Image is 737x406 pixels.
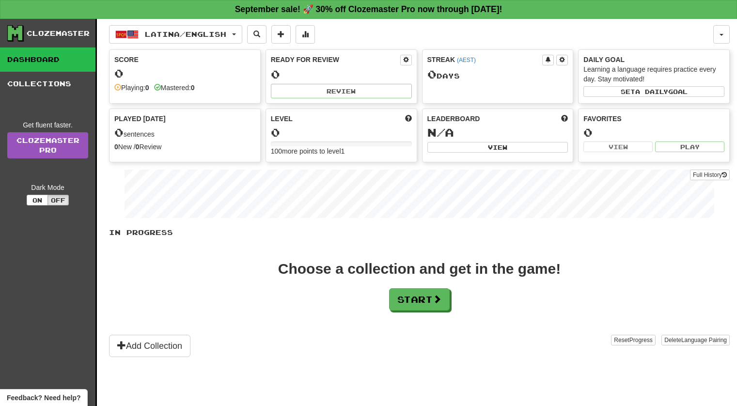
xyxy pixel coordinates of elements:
a: ClozemasterPro [7,132,88,158]
button: Add Collection [109,335,190,357]
strong: 0 [191,84,195,92]
div: 0 [114,67,255,79]
div: Mastered: [154,83,195,93]
strong: September sale! 🚀 30% off Clozemaster Pro now through [DATE]! [235,4,502,14]
button: Seta dailygoal [583,86,724,97]
button: Latina/English [109,25,242,44]
button: View [583,141,653,152]
div: Choose a collection and get in the game! [278,262,561,276]
span: Open feedback widget [7,393,80,403]
span: 0 [114,125,124,139]
span: Latina / English [145,30,226,38]
span: Score more points to level up [405,114,412,124]
div: Clozemaster [27,29,90,38]
div: Dark Mode [7,183,88,192]
p: In Progress [109,228,730,237]
div: New / Review [114,142,255,152]
button: Off [47,195,69,205]
button: Search sentences [247,25,267,44]
span: Progress [629,337,653,344]
div: Learning a language requires practice every day. Stay motivated! [583,64,724,84]
span: Language Pairing [681,337,727,344]
span: Leaderboard [427,114,480,124]
button: View [427,142,568,153]
div: Streak [427,55,543,64]
div: 0 [583,126,724,139]
div: Get fluent faster. [7,120,88,130]
strong: 0 [136,143,140,151]
span: N/A [427,125,454,139]
a: (AEST) [457,57,476,63]
button: DeleteLanguage Pairing [661,335,730,345]
span: Played [DATE] [114,114,166,124]
button: On [27,195,48,205]
span: Level [271,114,293,124]
button: Review [271,84,412,98]
button: Add sentence to collection [271,25,291,44]
div: Favorites [583,114,724,124]
span: This week in points, UTC [561,114,568,124]
div: sentences [114,126,255,139]
div: Score [114,55,255,64]
div: Daily Goal [583,55,724,64]
div: 0 [271,68,412,80]
div: Day s [427,68,568,81]
button: Play [655,141,724,152]
span: 0 [427,67,437,81]
span: a daily [635,88,668,95]
button: Start [389,288,450,311]
div: Ready for Review [271,55,400,64]
button: More stats [296,25,315,44]
div: 0 [271,126,412,139]
strong: 0 [114,143,118,151]
button: ResetProgress [611,335,655,345]
div: 100 more points to level 1 [271,146,412,156]
button: Full History [690,170,730,180]
div: Playing: [114,83,149,93]
strong: 0 [145,84,149,92]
